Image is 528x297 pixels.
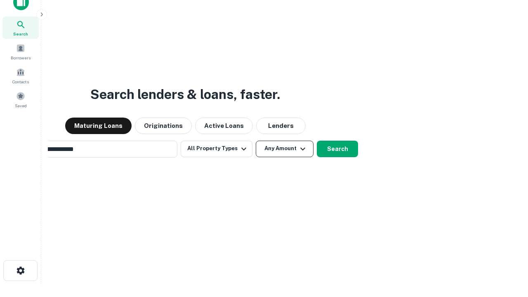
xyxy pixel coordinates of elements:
span: Search [13,31,28,37]
a: Borrowers [2,40,39,63]
button: Search [317,141,358,157]
button: Originations [135,118,192,134]
span: Contacts [12,78,29,85]
span: Saved [15,102,27,109]
button: All Property Types [181,141,252,157]
button: Any Amount [256,141,313,157]
a: Search [2,16,39,39]
button: Active Loans [195,118,253,134]
button: Lenders [256,118,306,134]
a: Contacts [2,64,39,87]
h3: Search lenders & loans, faster. [90,85,280,104]
iframe: Chat Widget [487,231,528,271]
button: Maturing Loans [65,118,132,134]
a: Saved [2,88,39,111]
span: Borrowers [11,54,31,61]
